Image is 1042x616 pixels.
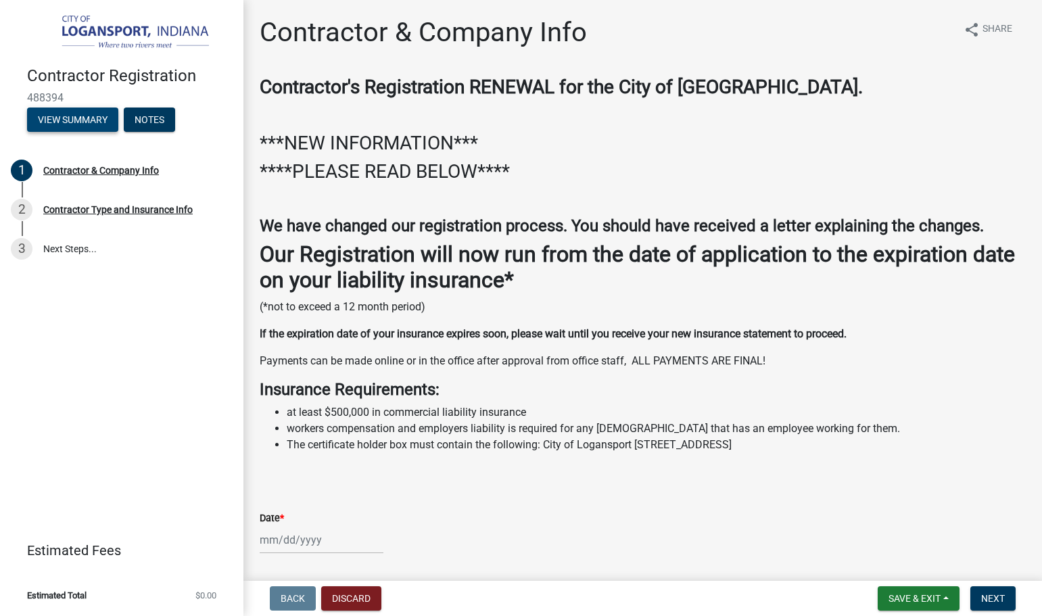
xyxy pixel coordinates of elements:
[964,22,980,38] i: share
[287,421,1026,437] li: workers compensation and employers liability is required for any [DEMOGRAPHIC_DATA] that has an e...
[260,353,1026,369] p: Payments can be made online or in the office after approval from office staff, ALL PAYMENTS ARE F...
[27,108,118,132] button: View Summary
[982,22,1012,38] span: Share
[11,238,32,260] div: 3
[287,404,1026,421] li: at least $500,000 in commercial liability insurance
[260,327,847,340] strong: If the expiration date of your insurance expires soon, please wait until you receive your new ins...
[260,526,383,554] input: mm/dd/yyyy
[27,91,216,104] span: 488394
[27,14,222,52] img: City of Logansport, Indiana
[270,586,316,611] button: Back
[260,299,1026,315] p: (*not to exceed a 12 month period)
[11,160,32,181] div: 1
[287,437,1026,453] li: The certificate holder box must contain the following: City of Logansport [STREET_ADDRESS]
[260,216,984,235] strong: We have changed our registration process. You should have received a letter explaining the changes.
[43,205,193,214] div: Contractor Type and Insurance Info
[27,591,87,600] span: Estimated Total
[878,586,960,611] button: Save & Exit
[43,166,159,175] div: Contractor & Company Info
[281,593,305,604] span: Back
[195,591,216,600] span: $0.00
[889,593,941,604] span: Save & Exit
[27,66,233,86] h4: Contractor Registration
[11,537,222,564] a: Estimated Fees
[124,108,175,132] button: Notes
[260,380,440,399] strong: Insurance Requirements:
[970,586,1016,611] button: Next
[27,115,118,126] wm-modal-confirm: Summary
[953,16,1023,43] button: shareShare
[981,593,1005,604] span: Next
[260,16,587,49] h1: Contractor & Company Info
[11,199,32,220] div: 2
[124,115,175,126] wm-modal-confirm: Notes
[260,76,863,98] strong: Contractor's Registration RENEWAL for the City of [GEOGRAPHIC_DATA].
[321,586,381,611] button: Discard
[260,514,284,523] label: Date
[260,241,1015,293] strong: Our Registration will now run from the date of application to the expiration date on your liabili...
